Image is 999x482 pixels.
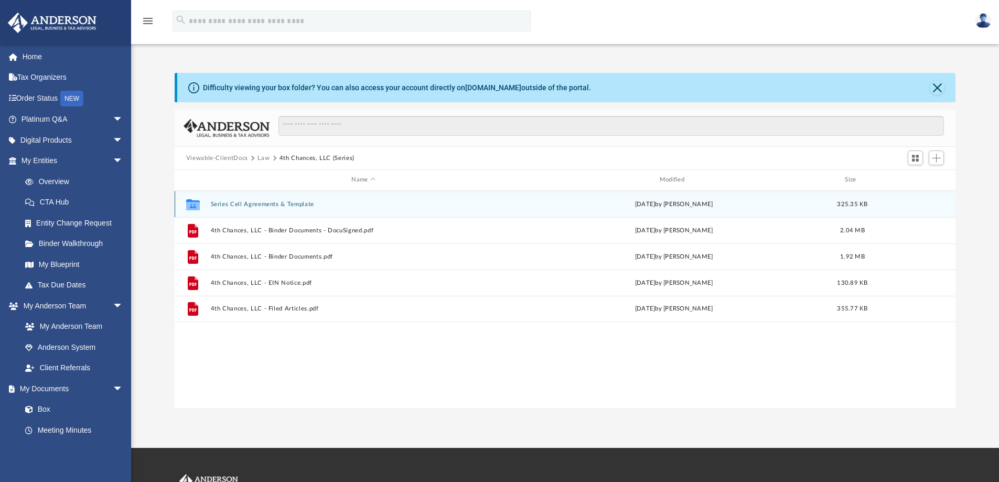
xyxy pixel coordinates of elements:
[15,316,128,337] a: My Anderson Team
[280,154,355,163] button: 4th Chances, LLC (Series)
[113,130,134,151] span: arrow_drop_down
[7,378,134,399] a: My Documentsarrow_drop_down
[257,154,270,163] button: Law
[210,201,516,208] button: Series Cell Agreements & Template
[60,91,83,106] div: NEW
[837,201,867,207] span: 325.35 KB
[521,304,826,314] div: [DATE] by [PERSON_NAME]
[930,80,944,95] button: Close
[175,14,187,26] i: search
[186,154,248,163] button: Viewable-ClientDocs
[521,175,827,185] div: Modified
[465,83,521,92] a: [DOMAIN_NAME]
[7,67,139,88] a: Tax Organizers
[142,20,154,27] a: menu
[142,15,154,27] i: menu
[975,13,991,28] img: User Pic
[521,278,826,287] div: [DATE] by [PERSON_NAME]
[840,253,865,259] span: 1.92 MB
[908,151,923,165] button: Switch to Grid View
[210,305,516,312] button: 4th Chances, LLC - Filed Articles.pdf
[7,130,139,151] a: Digital Productsarrow_drop_down
[210,175,516,185] div: Name
[521,199,826,209] div: [DATE] by [PERSON_NAME]
[210,253,516,260] button: 4th Chances, LLC - Binder Documents.pdf
[15,358,134,379] a: Client Referrals
[840,227,865,233] span: 2.04 MB
[15,275,139,296] a: Tax Due Dates
[175,191,956,408] div: grid
[831,175,873,185] div: Size
[878,175,951,185] div: id
[837,306,867,312] span: 355.77 KB
[521,252,826,261] div: [DATE] by [PERSON_NAME]
[15,420,134,441] a: Meeting Minutes
[7,88,139,109] a: Order StatusNEW
[15,212,139,233] a: Entity Change Request
[521,226,826,235] div: [DATE] by [PERSON_NAME]
[278,116,944,136] input: Search files and folders
[15,399,128,420] a: Box
[113,109,134,131] span: arrow_drop_down
[15,171,139,192] a: Overview
[15,441,128,462] a: Forms Library
[203,82,591,93] div: Difficulty viewing your box folder? You can also access your account directly on outside of the p...
[7,151,139,172] a: My Entitiesarrow_drop_down
[5,13,100,33] img: Anderson Advisors Platinum Portal
[179,175,206,185] div: id
[210,280,516,286] button: 4th Chances, LLC - EIN Notice.pdf
[113,151,134,172] span: arrow_drop_down
[210,227,516,234] button: 4th Chances, LLC - Binder Documents - DocuSigned.pdf
[837,280,867,285] span: 130.89 KB
[15,337,134,358] a: Anderson System
[15,254,134,275] a: My Blueprint
[7,109,139,130] a: Platinum Q&Aarrow_drop_down
[113,295,134,317] span: arrow_drop_down
[7,295,134,316] a: My Anderson Teamarrow_drop_down
[7,46,139,67] a: Home
[929,151,944,165] button: Add
[15,233,139,254] a: Binder Walkthrough
[15,192,139,213] a: CTA Hub
[113,378,134,400] span: arrow_drop_down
